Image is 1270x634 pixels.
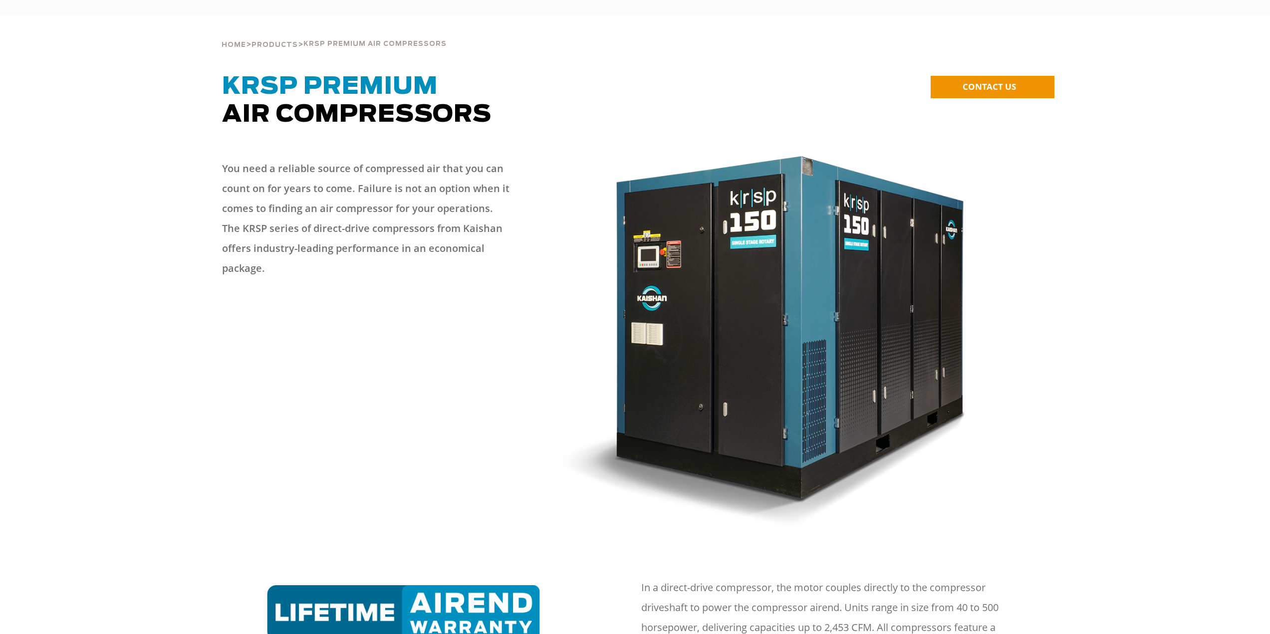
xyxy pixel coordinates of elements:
[222,75,438,99] span: KRSP Premium
[252,40,298,49] a: Products
[222,15,447,53] div: > >
[222,75,492,127] span: Air Compressors
[557,149,1000,528] img: krsp150
[252,42,298,48] span: Products
[303,41,447,47] span: krsp premium air compressors
[222,42,246,48] span: Home
[222,159,511,278] p: You need a reliable source of compressed air that you can count on for years to come. Failure is ...
[963,81,1016,92] span: CONTACT US
[931,76,1054,98] a: CONTACT US
[222,40,246,49] a: Home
